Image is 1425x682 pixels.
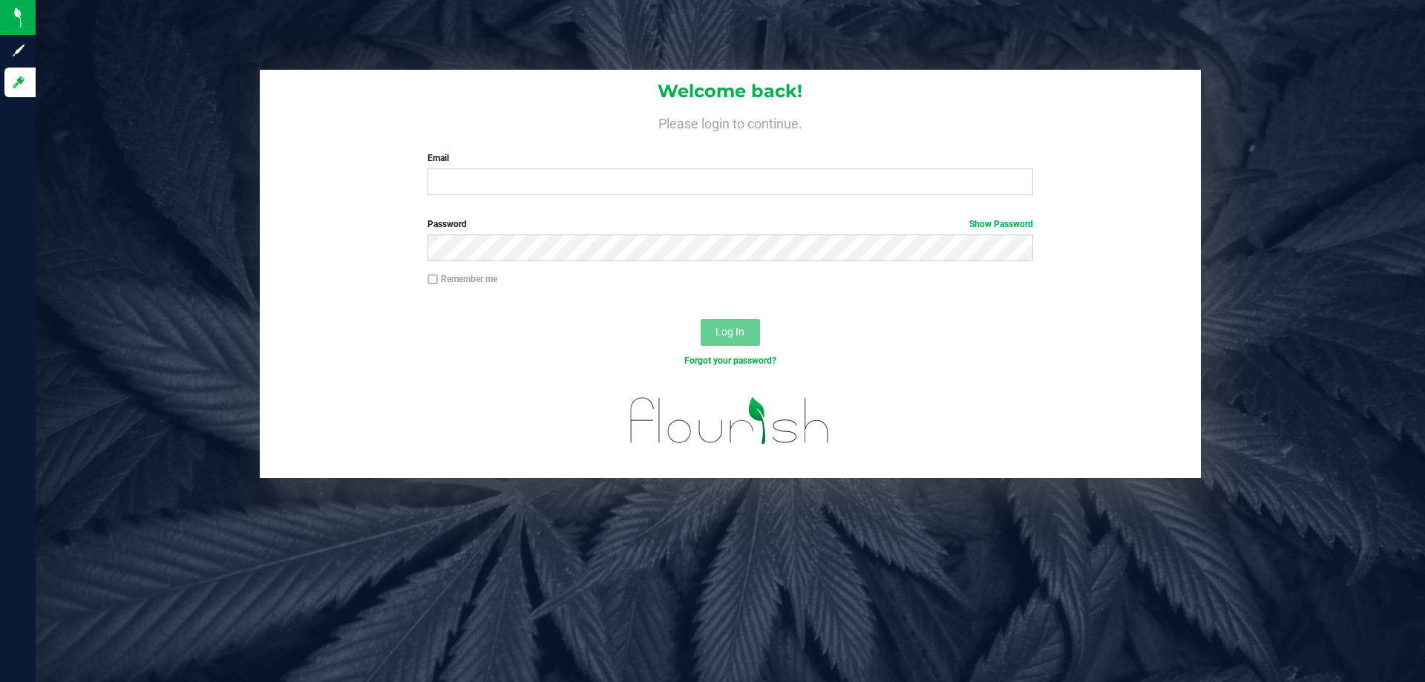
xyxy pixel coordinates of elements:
[427,272,497,286] label: Remember me
[969,219,1033,229] a: Show Password
[427,219,467,229] span: Password
[11,75,26,90] inline-svg: Log in
[260,82,1201,101] h1: Welcome back!
[701,319,760,346] button: Log In
[260,113,1201,131] h4: Please login to continue.
[427,151,1032,165] label: Email
[612,383,848,459] img: flourish_logo.svg
[715,326,744,338] span: Log In
[684,355,776,366] a: Forgot your password?
[427,275,438,285] input: Remember me
[11,43,26,58] inline-svg: Sign up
